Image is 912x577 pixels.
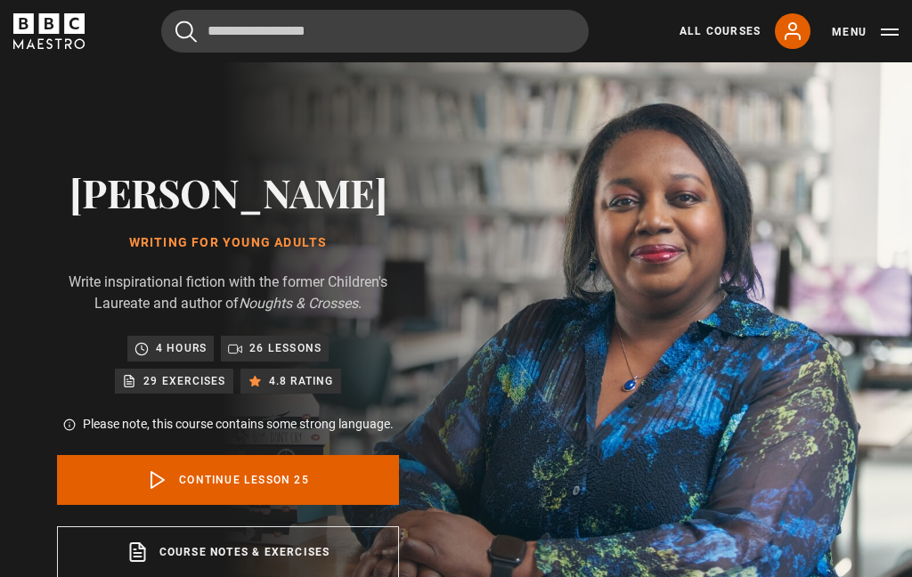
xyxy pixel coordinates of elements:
h1: Writing for Young Adults [57,236,399,250]
button: Submit the search query [175,20,197,43]
button: Toggle navigation [832,23,899,41]
i: Noughts & Crosses [239,295,358,312]
p: 4 hours [156,339,207,357]
p: 29 exercises [143,372,225,390]
input: Search [161,10,589,53]
svg: BBC Maestro [13,13,85,49]
p: 26 lessons [249,339,322,357]
h2: [PERSON_NAME] [57,169,399,215]
a: All Courses [680,23,761,39]
p: 4.8 rating [269,372,334,390]
p: Please note, this course contains some strong language. [83,415,394,434]
a: Continue lesson 25 [57,455,399,505]
p: Write inspirational fiction with the former Children's Laureate and author of . [57,272,399,314]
